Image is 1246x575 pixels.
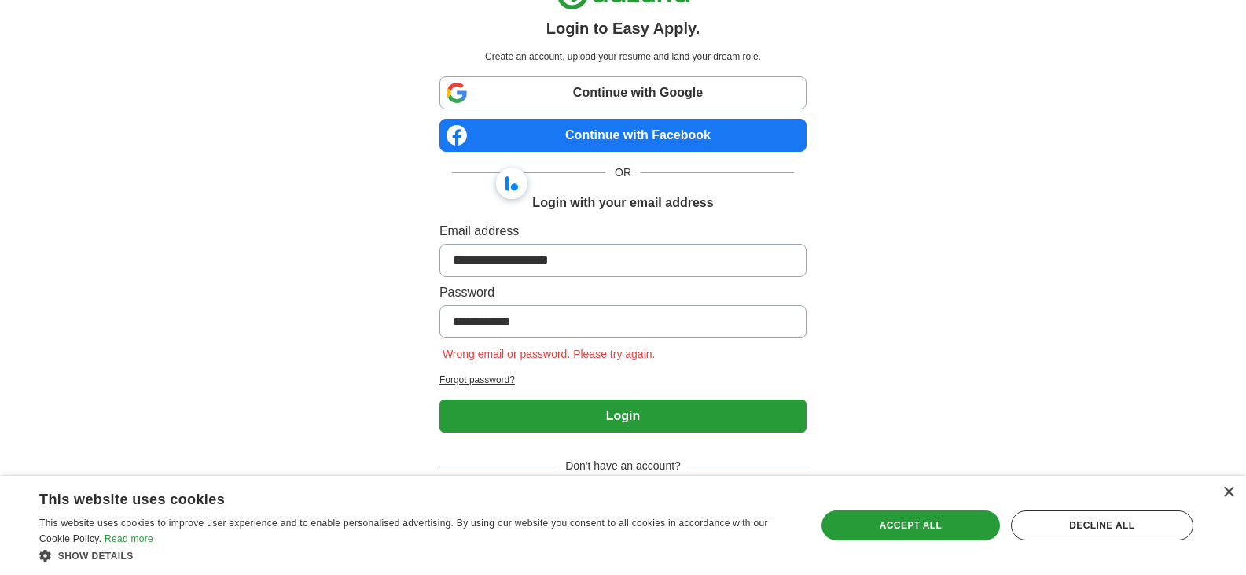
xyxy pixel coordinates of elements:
button: Login [439,400,807,433]
a: Read more, opens a new window [105,533,153,544]
a: Forgot password? [439,373,807,387]
span: Wrong email or password. Please try again. [439,348,659,360]
div: Decline all [1011,510,1193,540]
span: Show details [58,551,134,562]
div: Accept all [821,510,1000,540]
a: Continue with Google [439,76,807,109]
div: Close [1222,487,1234,499]
label: Email address [439,222,807,241]
div: This website uses cookies [39,485,754,509]
span: Don't have an account? [556,458,690,474]
h1: Login to Easy Apply. [546,17,700,40]
h1: Login with your email address [532,194,713,212]
p: Create an account, upload your resume and land your dream role. [443,50,803,64]
span: This website uses cookies to improve user experience and to enable personalised advertising. By u... [39,518,768,544]
div: Show details [39,547,793,563]
span: OR [605,164,641,181]
label: Password [439,283,807,302]
a: Continue with Facebook [439,119,807,152]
